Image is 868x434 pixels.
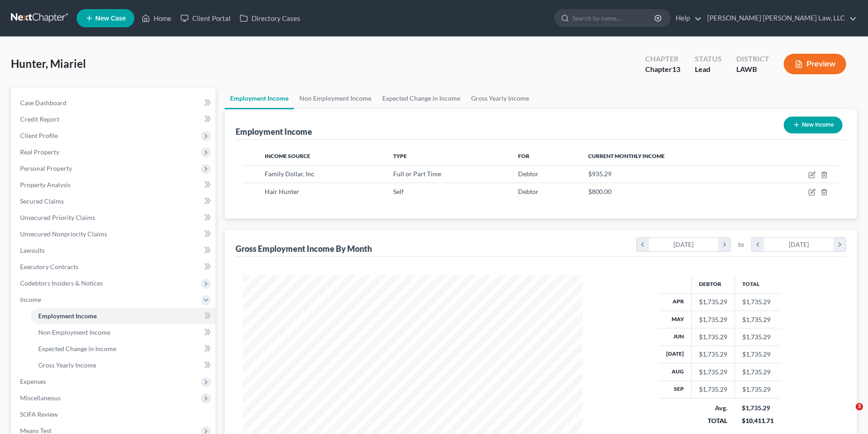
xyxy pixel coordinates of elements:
[695,64,722,75] div: Lead
[833,238,846,251] i: chevron_right
[734,311,781,328] td: $1,735.29
[699,385,727,394] div: $1,735.29
[13,226,216,242] a: Unsecured Nonpriority Claims
[235,10,305,26] a: Directory Cases
[718,238,730,251] i: chevron_right
[38,312,97,320] span: Employment Income
[699,297,727,306] div: $1,735.29
[588,153,665,159] span: Current Monthly Income
[736,54,769,64] div: District
[20,263,78,271] span: Executory Contracts
[13,95,216,111] a: Case Dashboard
[13,193,216,209] a: Secured Claims
[20,197,64,205] span: Secured Claims
[20,378,46,385] span: Expenses
[734,293,781,311] td: $1,735.29
[764,238,834,251] div: [DATE]
[645,64,680,75] div: Chapter
[265,188,299,195] span: Hair Hunter
[236,243,372,254] div: Gross Employment Income By Month
[659,346,692,363] th: [DATE]
[20,181,71,189] span: Property Analysis
[137,10,176,26] a: Home
[236,126,312,137] div: Employment Income
[31,341,216,357] a: Expected Change in Income
[659,328,692,346] th: Jun
[31,308,216,324] a: Employment Income
[518,170,539,178] span: Debtor
[20,246,45,254] span: Lawsuits
[38,328,110,336] span: Non Employment Income
[20,148,59,156] span: Real Property
[95,15,126,22] span: New Case
[736,64,769,75] div: LAWB
[659,363,692,381] th: Aug
[588,170,611,178] span: $935.29
[20,214,95,221] span: Unsecured Priority Claims
[13,242,216,259] a: Lawsuits
[659,311,692,328] th: May
[784,117,842,133] button: New Income
[466,87,534,109] a: Gross Yearly Income
[738,240,744,249] span: to
[856,403,863,410] span: 3
[699,332,727,342] div: $1,735.29
[837,403,859,425] iframe: Intercom live chat
[20,230,107,238] span: Unsecured Nonpriority Claims
[13,177,216,193] a: Property Analysis
[11,57,86,70] span: Hunter, Miariel
[294,87,377,109] a: Non Employment Income
[518,153,529,159] span: For
[572,10,656,26] input: Search by name...
[38,345,116,352] span: Expected Change in Income
[734,363,781,381] td: $1,735.29
[742,416,774,425] div: $10,411.71
[393,170,441,178] span: Full or Part Time
[659,381,692,398] th: Sep
[225,87,294,109] a: Employment Income
[734,328,781,346] td: $1,735.29
[31,357,216,373] a: Gross Yearly Income
[265,170,314,178] span: Family Dollar, Inc
[377,87,466,109] a: Expected Change in Income
[691,275,734,293] th: Debtor
[699,315,727,324] div: $1,735.29
[695,54,722,64] div: Status
[13,259,216,275] a: Executory Contracts
[20,296,41,303] span: Income
[20,132,58,139] span: Client Profile
[784,54,846,74] button: Preview
[20,394,61,402] span: Miscellaneous
[20,99,67,107] span: Case Dashboard
[699,350,727,359] div: $1,735.29
[734,346,781,363] td: $1,735.29
[752,238,764,251] i: chevron_left
[699,368,727,377] div: $1,735.29
[699,403,727,413] div: Avg.
[649,238,719,251] div: [DATE]
[393,188,404,195] span: Self
[176,10,235,26] a: Client Portal
[13,209,216,226] a: Unsecured Priority Claims
[742,403,774,413] div: $1,735.29
[588,188,611,195] span: $800.00
[645,54,680,64] div: Chapter
[38,361,96,369] span: Gross Yearly Income
[20,410,58,418] span: SOFA Review
[13,406,216,423] a: SOFA Review
[703,10,857,26] a: [PERSON_NAME] [PERSON_NAME] Law, LLC
[671,10,702,26] a: Help
[20,164,72,172] span: Personal Property
[734,381,781,398] td: $1,735.29
[265,153,310,159] span: Income Source
[31,324,216,341] a: Non Employment Income
[20,279,103,287] span: Codebtors Insiders & Notices
[637,238,649,251] i: chevron_left
[672,65,680,73] span: 13
[518,188,539,195] span: Debtor
[13,111,216,128] a: Credit Report
[699,416,727,425] div: TOTAL
[393,153,407,159] span: Type
[20,115,59,123] span: Credit Report
[659,293,692,311] th: Apr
